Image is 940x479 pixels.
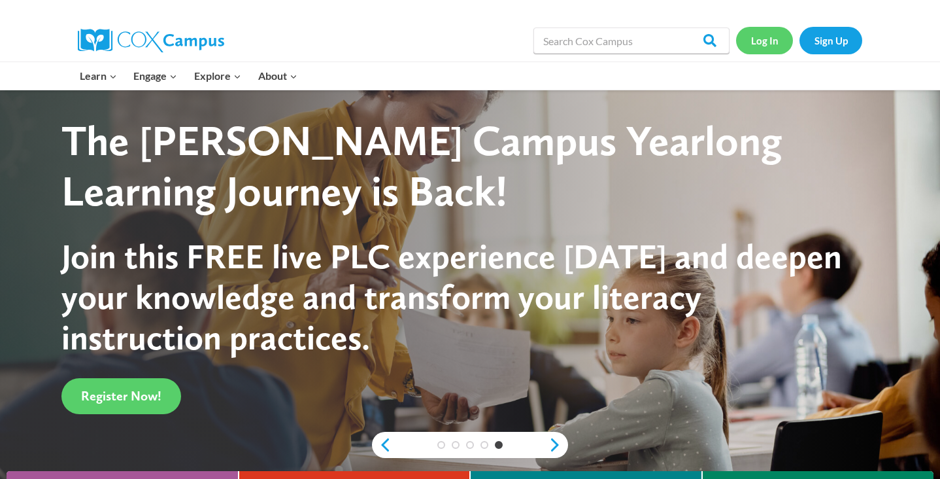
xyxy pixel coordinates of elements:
button: Child menu of Learn [71,62,126,90]
a: Register Now! [61,378,181,414]
nav: Secondary Navigation [736,27,862,54]
button: Child menu of Explore [186,62,250,90]
div: content slider buttons [372,432,568,458]
span: Register Now! [81,388,161,404]
a: next [548,437,568,453]
a: 4 [480,441,488,449]
img: Cox Campus [78,29,224,52]
a: previous [372,437,392,453]
a: 1 [437,441,445,449]
button: Child menu of Engage [126,62,186,90]
a: 3 [466,441,474,449]
div: The [PERSON_NAME] Campus Yearlong Learning Journey is Back! [61,116,854,217]
a: Sign Up [799,27,862,54]
button: Child menu of About [250,62,306,90]
span: Join this FREE live PLC experience [DATE] and deepen your knowledge and transform your literacy i... [61,236,842,359]
input: Search Cox Campus [533,27,730,54]
a: Log In [736,27,793,54]
a: 2 [452,441,460,449]
nav: Primary Navigation [71,62,305,90]
a: 5 [495,441,503,449]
